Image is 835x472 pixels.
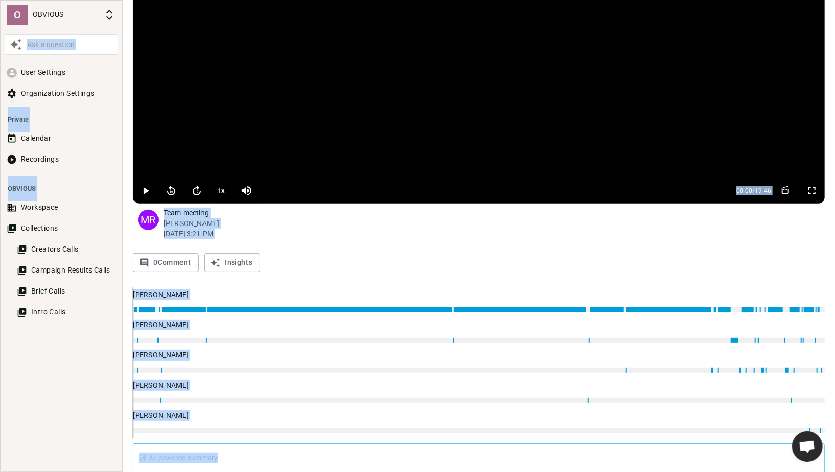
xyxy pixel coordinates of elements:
[33,9,99,20] p: OBVIOUS
[5,129,118,148] button: Calendar
[5,179,118,198] li: OBVIOUS
[204,253,260,272] button: Insights
[5,198,118,217] button: Workspace
[212,181,231,201] button: 1x
[15,261,118,280] button: Campaign Results Calls
[736,186,771,195] span: 00:00 / 19:46
[5,150,118,169] button: Recordings
[15,282,118,301] button: Brief Calls
[164,208,825,218] p: Team meeting
[5,84,118,103] button: Organization Settings
[5,63,118,82] button: User Settings
[7,36,25,53] button: Awesile Icon
[25,39,116,50] div: Ask a question
[15,240,118,259] button: Creators Calls
[139,453,218,463] p: ✨ AI-powered summary
[164,218,825,239] p: [PERSON_NAME] [DATE] 3:21 PM
[7,5,28,25] div: O
[138,210,159,230] div: MR
[792,431,823,462] div: Ouvrir le chat
[15,303,118,322] button: Intro Calls
[5,110,118,129] li: Private
[5,219,118,238] button: Collections
[133,253,199,272] button: 0Comment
